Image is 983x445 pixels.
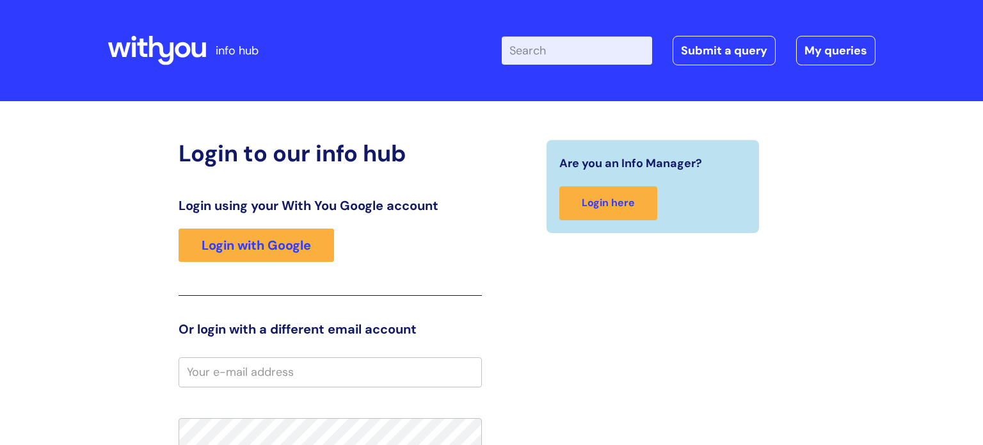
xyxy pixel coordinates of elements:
a: Submit a query [673,36,776,65]
p: info hub [216,40,259,61]
h3: Login using your With You Google account [179,198,482,213]
a: Login here [559,186,657,220]
h3: Or login with a different email account [179,321,482,337]
input: Search [502,36,652,65]
span: Are you an Info Manager? [559,153,702,174]
input: Your e-mail address [179,357,482,387]
a: Login with Google [179,229,334,262]
h2: Login to our info hub [179,140,482,167]
a: My queries [796,36,875,65]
